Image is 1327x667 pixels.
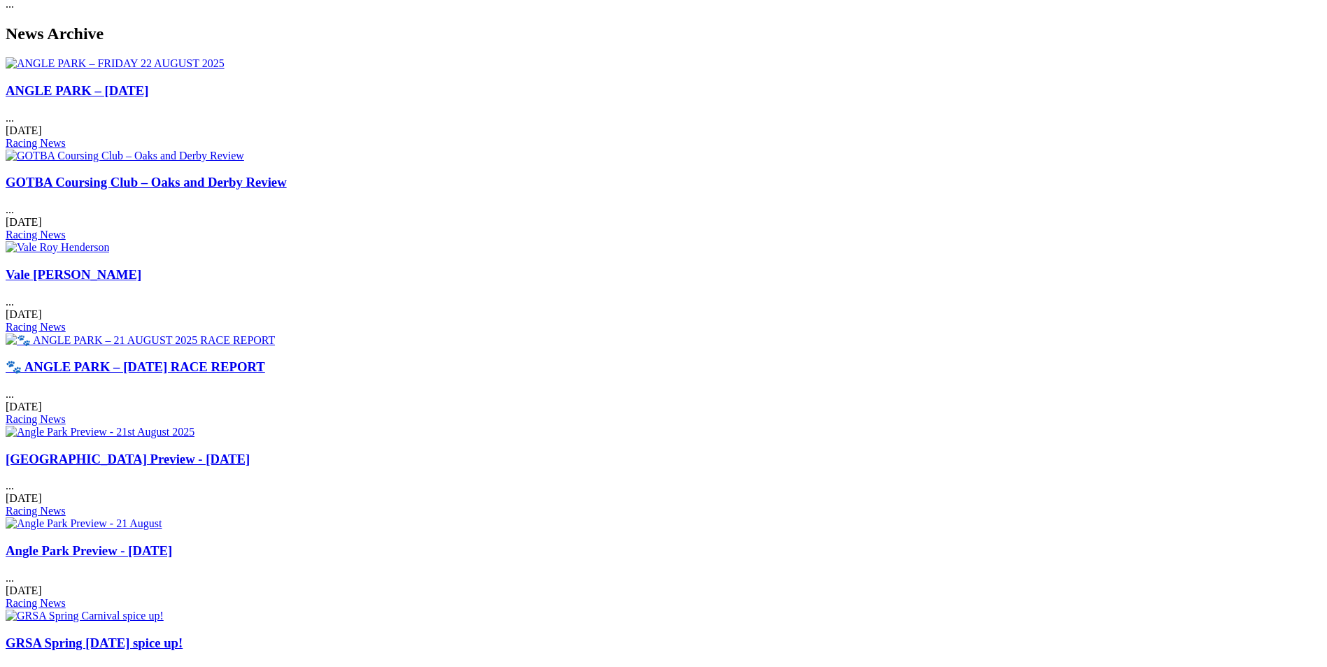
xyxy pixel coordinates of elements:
span: [DATE] [6,216,42,228]
a: [GEOGRAPHIC_DATA] Preview - [DATE] [6,452,250,466]
a: Angle Park Preview - [DATE] [6,543,172,558]
a: Racing News [6,137,66,149]
a: 🐾 ANGLE PARK – [DATE] RACE REPORT [6,359,265,374]
img: GOTBA Coursing Club – Oaks and Derby Review [6,150,244,162]
a: GOTBA Coursing Club – Oaks and Derby Review [6,175,287,189]
div: ... [6,83,1321,150]
div: ... [6,452,1321,518]
div: ... [6,359,1321,426]
span: [DATE] [6,124,42,136]
a: Racing News [6,321,66,333]
img: Vale Roy Henderson [6,241,109,254]
div: ... [6,543,1321,610]
img: ANGLE PARK – FRIDAY 22 AUGUST 2025 [6,57,225,70]
img: Angle Park Preview - 21 August [6,517,162,530]
div: ... [6,175,1321,241]
span: [DATE] [6,584,42,596]
span: [DATE] [6,308,42,320]
span: [DATE] [6,492,42,504]
span: [DATE] [6,401,42,413]
img: Angle Park Preview - 21st August 2025 [6,426,194,438]
a: Vale [PERSON_NAME] [6,267,141,282]
a: GRSA Spring [DATE] spice up! [6,636,183,650]
a: Racing News [6,229,66,241]
a: ANGLE PARK – [DATE] [6,83,149,98]
div: ... [6,267,1321,333]
h2: News Archive [6,24,1321,43]
img: GRSA Spring Carnival spice up! [6,610,164,622]
a: Racing News [6,505,66,517]
a: Racing News [6,597,66,609]
img: 🐾 ANGLE PARK – 21 AUGUST 2025 RACE REPORT [6,333,275,347]
a: Racing News [6,413,66,425]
